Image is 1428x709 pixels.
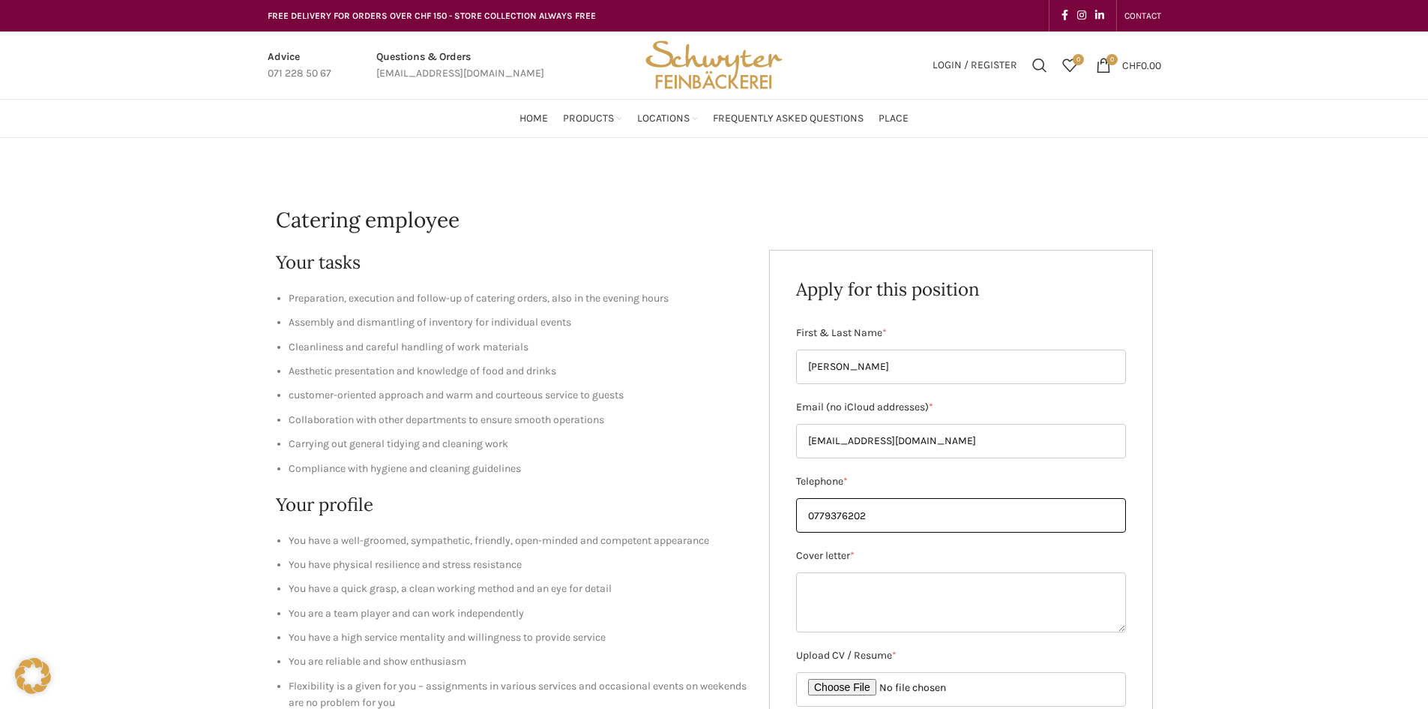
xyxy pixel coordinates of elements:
[640,32,787,99] img: Schwyter Bakery
[1117,1,1169,31] div: Secondary navigation
[276,206,460,233] font: Catering employee
[519,104,548,134] a: Home
[1091,5,1109,26] a: LinkedIn social link
[289,462,521,475] font: Compliance with hygiene and cleaning guidelines
[289,341,528,353] font: Cleanliness and careful handling of work materials
[1073,5,1091,26] a: Instagram social link
[289,655,466,668] font: You are reliable and show enthusiasm
[289,558,522,571] font: You have physical resilience and stress resistance
[1055,50,1085,80] div: My wish list
[276,251,361,274] font: Your tasks
[289,582,612,595] font: You have a quick grasp, a clean working method and an eye for detail
[289,292,669,305] font: Preparation, execution and follow-up of catering orders, also in the evening hours
[713,112,864,125] font: Frequently Asked Questions
[1122,59,1161,71] bdi: 0.00
[276,493,373,516] font: Your profile
[713,104,864,134] a: Frequently Asked Questions
[260,104,1169,134] div: Main navigation
[289,413,604,426] font: Collaboration with other departments to ensure smooth operations
[796,550,850,563] font: Cover letter
[637,112,690,125] font: Locations
[637,104,698,134] a: Locations
[376,49,544,83] a: Infobox link
[1057,5,1073,26] a: Facebook social link
[563,104,622,134] a: Products
[289,607,524,620] font: You are a team player and can work independently
[519,112,548,125] font: Home
[268,49,331,83] a: Infobox link
[796,401,929,414] font: Email (no iCloud addresses)
[879,104,909,134] a: Place
[796,650,892,662] font: Upload CV / Resume
[289,437,508,450] font: Carrying out general tidying and cleaning work
[563,112,614,125] font: Products
[1124,11,1161,21] font: CONTACT
[1122,59,1141,71] span: CHF
[1055,50,1085,80] a: 0
[796,476,843,488] font: Telephone
[879,112,909,125] font: Place
[1025,50,1055,80] a: Seek
[1106,54,1118,65] span: 0
[289,389,624,401] font: customer-oriented approach and warm and courteous service to guests
[1088,50,1169,80] a: 0 CHF0.00
[933,59,1017,71] font: Login / Register
[796,278,980,301] font: Apply for this position
[289,316,571,329] font: Assembly and dismantling of inventory for individual events
[289,365,556,377] font: Aesthetic presentation and knowledge of food and drinks
[1076,56,1080,63] font: 0
[289,534,709,547] font: You have a well-groomed, sympathetic, friendly, open-minded and competent appearance
[796,326,882,339] font: First & Last Name
[925,50,1025,80] a: Login / Register
[289,680,747,709] font: Flexibility is a given for you – assignments in various services and occasional events on weekend...
[640,58,787,71] a: Site logo
[289,631,606,644] font: You have a high service mentality and willingness to provide service
[1124,1,1161,31] a: CONTACT
[268,11,596,21] font: FREE DELIVERY FOR ORDERS OVER CHF 150 - STORE COLLECTION ALWAYS FREE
